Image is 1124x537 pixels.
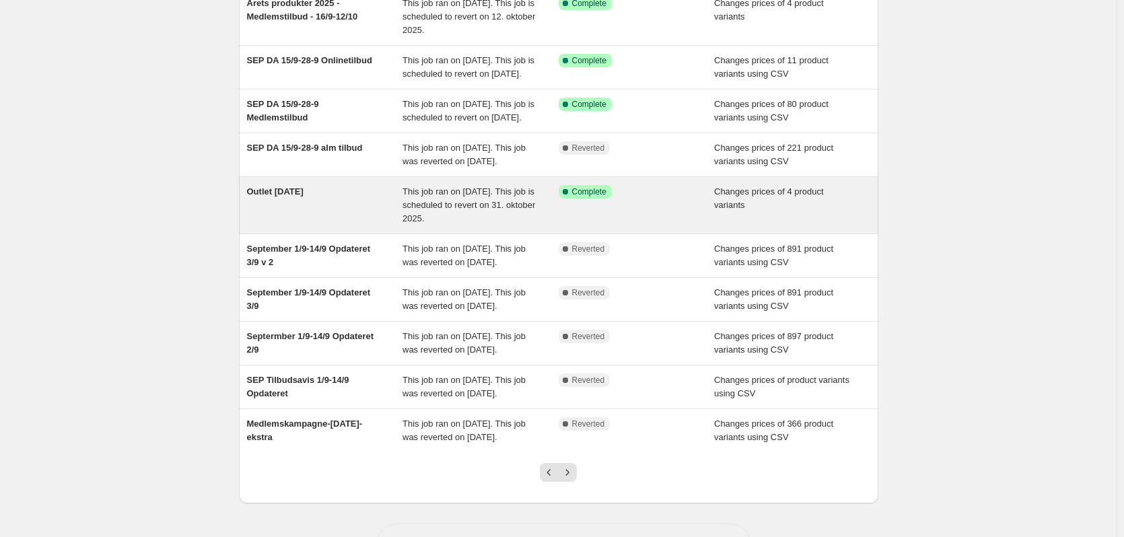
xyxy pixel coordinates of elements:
[402,331,526,355] span: This job ran on [DATE]. This job was reverted on [DATE].
[247,55,372,65] span: SEP DA 15/9-28-9 Onlinetilbud
[572,186,606,197] span: Complete
[572,143,605,153] span: Reverted
[714,287,833,311] span: Changes prices of 891 product variants using CSV
[247,287,371,311] span: September 1/9-14/9 Opdateret 3/9
[402,419,526,442] span: This job ran on [DATE]. This job was reverted on [DATE].
[714,331,833,355] span: Changes prices of 897 product variants using CSV
[402,375,526,398] span: This job ran on [DATE]. This job was reverted on [DATE].
[714,55,829,79] span: Changes prices of 11 product variants using CSV
[402,99,534,122] span: This job ran on [DATE]. This job is scheduled to revert on [DATE].
[714,186,824,210] span: Changes prices of 4 product variants
[714,143,833,166] span: Changes prices of 221 product variants using CSV
[402,287,526,311] span: This job ran on [DATE]. This job was reverted on [DATE].
[572,99,606,110] span: Complete
[247,375,349,398] span: SEP Tilbudsavis 1/9-14/9 Opdateret
[540,463,559,482] button: Previous
[402,55,534,79] span: This job ran on [DATE]. This job is scheduled to revert on [DATE].
[402,244,526,267] span: This job ran on [DATE]. This job was reverted on [DATE].
[572,375,605,386] span: Reverted
[540,463,577,482] nav: Pagination
[247,331,374,355] span: Septermber 1/9-14/9 Opdateret 2/9
[572,287,605,298] span: Reverted
[572,55,606,66] span: Complete
[247,419,363,442] span: Medlemskampagne-[DATE]-ekstra
[247,186,304,196] span: Outlet [DATE]
[572,331,605,342] span: Reverted
[247,99,319,122] span: SEP DA 15/9-28-9 Medlemstilbud
[572,419,605,429] span: Reverted
[714,419,833,442] span: Changes prices of 366 product variants using CSV
[714,375,849,398] span: Changes prices of product variants using CSV
[714,244,833,267] span: Changes prices of 891 product variants using CSV
[572,244,605,254] span: Reverted
[558,463,577,482] button: Next
[714,99,829,122] span: Changes prices of 80 product variants using CSV
[402,143,526,166] span: This job ran on [DATE]. This job was reverted on [DATE].
[402,186,535,223] span: This job ran on [DATE]. This job is scheduled to revert on 31. oktober 2025.
[247,143,363,153] span: SEP DA 15/9-28-9 alm tilbud
[247,244,371,267] span: September 1/9-14/9 Opdateret 3/9 v 2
